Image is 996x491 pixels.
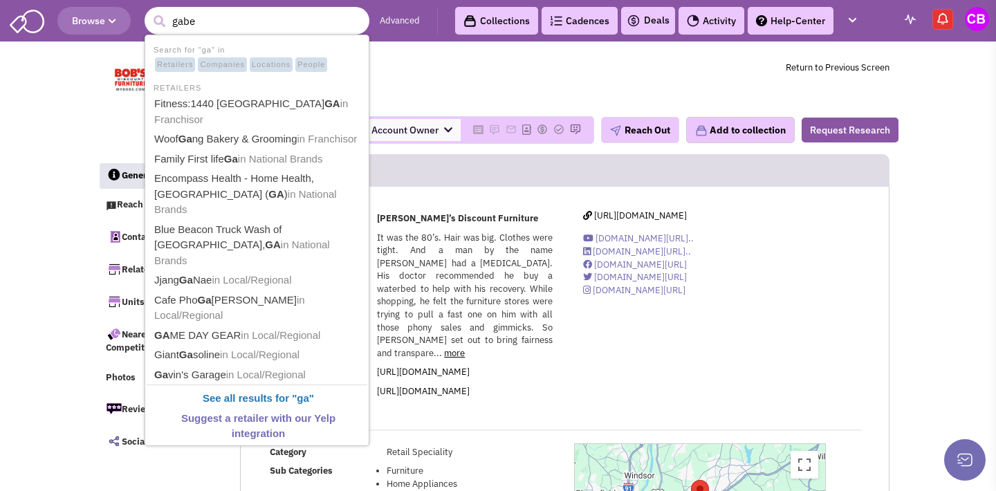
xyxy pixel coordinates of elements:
[154,329,170,341] b: GA
[965,7,989,31] img: Cale Bruso
[203,392,314,404] b: See all results for " "
[583,271,687,283] a: [DOMAIN_NAME][URL]
[583,284,685,296] a: [DOMAIN_NAME][URL]
[179,349,193,360] b: Ga
[324,98,340,109] b: GA
[10,7,44,33] img: SmartAdmin
[594,210,687,221] span: [URL][DOMAIN_NAME]
[463,15,477,28] img: icon-collection-lavender-black.svg
[686,117,795,143] button: Add to collection
[99,319,211,362] a: Nearest Competitors
[583,259,687,270] a: [DOMAIN_NAME][URL]
[150,366,367,385] a: Gavin's Garagein Local/Regional
[537,124,548,135] img: Please add to your accounts
[57,7,131,35] button: Browse
[107,62,155,97] img: www.mybobs.com
[224,153,238,165] b: Ga
[802,118,898,142] button: Request Research
[583,232,694,244] a: [DOMAIN_NAME][URL]..
[593,245,691,257] span: [DOMAIN_NAME][URL]..
[297,392,309,404] b: ga
[178,133,192,145] b: Ga
[553,124,564,135] img: Please add to your accounts
[610,125,621,136] img: plane.png
[212,274,291,286] span: in Local/Regional
[99,192,211,219] a: Reach Out Tips
[687,15,699,27] img: Activity.png
[147,80,367,94] li: RETAILERS
[756,15,767,26] img: help.png
[601,117,679,143] button: Reach Out
[270,446,306,458] b: Category
[627,12,670,29] a: Deals
[583,245,691,257] a: [DOMAIN_NAME][URL]..
[150,130,367,149] a: WoofGang Bakery & Groomingin Franchisor
[627,12,640,29] img: icon-deals.svg
[99,287,211,316] a: Units
[99,222,211,251] a: Contacts
[387,465,553,478] li: Furniture
[265,239,281,250] b: GA
[596,232,694,244] span: [DOMAIN_NAME][URL]..
[679,7,744,35] a: Activity
[593,284,685,296] span: [DOMAIN_NAME][URL]
[154,239,330,266] span: in National Brands
[198,57,247,73] span: Companies
[363,119,461,141] span: Account Owner
[150,326,367,345] a: GAME DAY GEARin Local/Regional
[226,369,306,380] span: in Local/Regional
[570,124,581,135] img: Please add to your accounts
[238,153,323,165] span: in National Brands
[220,349,299,360] span: in Local/Regional
[155,57,195,73] span: Retailers
[786,62,889,73] a: Return to Previous Screen
[150,169,367,219] a: Encompass Health - Home Health, [GEOGRAPHIC_DATA] (GA)in National Brands
[583,210,687,221] a: [URL][DOMAIN_NAME]
[550,16,562,26] img: Cadences_logo.png
[377,385,470,397] a: [URL][DOMAIN_NAME]
[150,291,367,325] a: Cafe PhoGa[PERSON_NAME]in Local/Regional
[154,369,168,380] b: Ga
[147,41,367,73] li: Search for "ga" in
[542,7,618,35] a: Cadences
[72,15,116,27] span: Browse
[268,188,284,200] b: GA
[295,57,327,73] span: People
[150,271,367,290] a: JjangGaNaein Local/Regional
[695,124,708,137] img: icon-collection-lavender.png
[748,7,833,35] a: Help-Center
[444,347,465,359] a: more
[198,294,212,306] b: Ga
[270,465,333,476] b: Sub Categories
[383,443,555,462] td: Retail Speciality
[377,366,470,378] a: [URL][DOMAIN_NAME]
[99,254,211,284] a: Related Companies
[150,409,367,443] a: Suggest a retailer with our Yelp integration
[150,346,367,364] a: GiantGasolinein Local/Regional
[150,389,367,408] a: See all results for "ga"
[594,259,687,270] span: [DOMAIN_NAME][URL]
[377,212,538,224] b: [PERSON_NAME]’s Discount Furniture
[791,451,818,479] button: Toggle fullscreen view
[594,271,687,283] span: [DOMAIN_NAME][URL]
[297,133,358,145] span: in Franchisor
[380,15,420,28] a: Advanced
[181,412,335,440] b: Suggest a retailer with our Yelp integration
[506,124,517,135] img: Please add to your accounts
[150,95,367,129] a: Fitness:1440 [GEOGRAPHIC_DATA]GAin Franchisor
[377,232,553,359] span: It was the 80’s. Hair was big. Clothes were tight. And a man by the name [PERSON_NAME] had a [MED...
[150,221,367,270] a: Blue Beacon Truck Wash of [GEOGRAPHIC_DATA],GAin National Brands
[154,98,348,125] span: in Franchisor
[145,7,369,35] input: Search
[100,163,212,189] a: General Info
[99,365,211,391] a: Photos
[455,7,538,35] a: Collections
[150,150,367,169] a: Family First lifeGain National Brands
[387,478,553,491] li: Home Appliances
[179,274,193,286] b: Ga
[250,57,293,73] span: Locations
[99,394,211,423] a: Reviews
[241,329,320,341] span: in Local/Regional
[489,124,500,135] img: Please add to your accounts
